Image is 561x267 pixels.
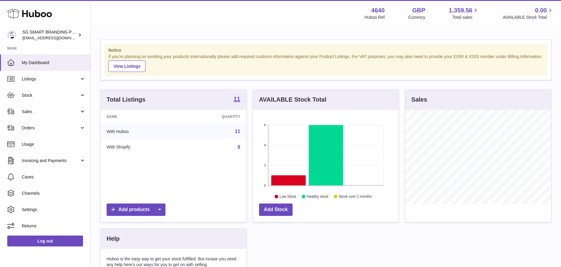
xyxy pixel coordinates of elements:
td: With Shopify [101,139,179,155]
h3: Sales [411,96,427,104]
th: Name [101,110,179,124]
span: Cases [22,174,86,180]
a: 8 [238,145,240,150]
img: uktopsmileshipping@gmail.com [7,31,16,40]
text: 4 [264,143,266,147]
span: Settings [22,207,86,213]
strong: 11 [233,96,240,102]
a: View Listings [108,60,146,72]
a: Add products [107,204,165,216]
strong: Notice [108,47,543,53]
span: Returns [22,223,86,229]
a: 11 [235,129,240,134]
span: AVAILABLE Stock Total [503,15,554,20]
h3: AVAILABLE Stock Total [259,96,326,104]
a: 0.00 AVAILABLE Stock Total [503,6,554,20]
h3: Total Listings [107,96,146,104]
span: Channels [22,190,86,196]
span: 0.00 [535,6,547,15]
span: Orders [22,125,79,131]
a: Add Stock [259,204,293,216]
th: Quantity [179,110,246,124]
a: 1,359.56 Total sales [449,6,479,20]
div: Currency [408,15,425,20]
span: My Dashboard [22,60,86,66]
text: 2 [264,163,266,167]
text: Healthy stock [306,194,329,199]
strong: GBP [412,6,425,15]
text: 0 [264,184,266,187]
text: Low Stock [280,194,297,199]
strong: 4640 [371,6,385,15]
a: 11 [233,96,240,103]
text: 6 [264,123,266,127]
span: Invoicing and Payments [22,158,79,164]
span: [EMAIL_ADDRESS][DOMAIN_NAME] [22,35,89,40]
a: Log out [7,236,83,246]
div: SG SMART BRANDING PTE. LTD. [22,29,77,41]
span: Usage [22,142,86,147]
span: Total sales [452,15,479,20]
h3: Help [107,235,120,243]
div: Huboo Ref [364,15,385,20]
span: Stock [22,93,79,98]
text: Stock over 2 months [339,194,372,199]
span: Sales [22,109,79,115]
span: Listings [22,76,79,82]
td: With Huboo [101,124,179,139]
span: 1,359.56 [449,6,473,15]
div: If you're planning on sending your products internationally please add required customs informati... [108,54,543,72]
